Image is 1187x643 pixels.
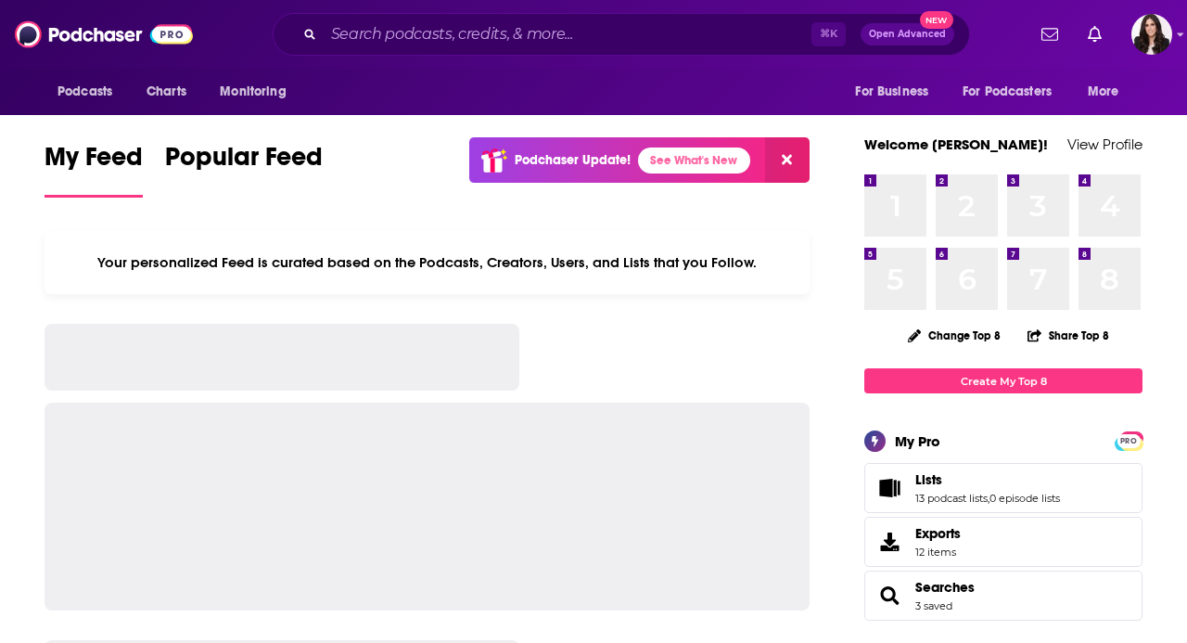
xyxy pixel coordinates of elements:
[273,13,970,56] div: Search podcasts, credits, & more...
[1088,79,1119,105] span: More
[989,492,1060,505] a: 0 episode lists
[963,79,1052,105] span: For Podcasters
[864,135,1048,153] a: Welcome [PERSON_NAME]!
[871,583,908,609] a: Searches
[1080,19,1109,50] a: Show notifications dropdown
[324,19,811,49] input: Search podcasts, credits, & more...
[915,546,961,559] span: 12 items
[915,599,952,612] a: 3 saved
[864,368,1142,393] a: Create My Top 8
[861,23,954,45] button: Open AdvancedNew
[897,324,1012,347] button: Change Top 8
[165,141,323,198] a: Popular Feed
[165,141,323,184] span: Popular Feed
[915,471,1060,488] a: Lists
[1117,433,1140,447] a: PRO
[15,17,193,52] img: Podchaser - Follow, Share and Rate Podcasts
[951,74,1079,109] button: open menu
[147,79,186,105] span: Charts
[134,74,198,109] a: Charts
[1075,74,1142,109] button: open menu
[45,231,810,294] div: Your personalized Feed is curated based on the Podcasts, Creators, Users, and Lists that you Follow.
[638,148,750,174] a: See What's New
[915,525,961,542] span: Exports
[988,492,989,505] span: ,
[811,22,846,46] span: ⌘ K
[920,11,953,29] span: New
[57,79,112,105] span: Podcasts
[1131,14,1172,55] span: Logged in as RebeccaShapiro
[864,571,1142,621] span: Searches
[864,463,1142,513] span: Lists
[1067,135,1142,153] a: View Profile
[515,152,631,168] p: Podchaser Update!
[915,471,942,488] span: Lists
[864,517,1142,567] a: Exports
[45,141,143,184] span: My Feed
[207,74,310,109] button: open menu
[871,529,908,555] span: Exports
[871,475,908,501] a: Lists
[842,74,951,109] button: open menu
[1034,19,1066,50] a: Show notifications dropdown
[915,579,975,596] a: Searches
[869,30,946,39] span: Open Advanced
[915,492,988,505] a: 13 podcast lists
[45,74,136,109] button: open menu
[45,141,143,198] a: My Feed
[1117,434,1140,448] span: PRO
[895,432,940,450] div: My Pro
[1131,14,1172,55] img: User Profile
[855,79,928,105] span: For Business
[1027,317,1110,354] button: Share Top 8
[1131,14,1172,55] button: Show profile menu
[220,79,286,105] span: Monitoring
